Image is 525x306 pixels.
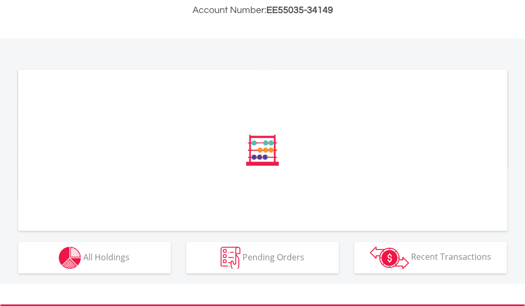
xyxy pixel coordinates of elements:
button: Recent Transactions [354,242,507,273]
span: All Holdings [83,251,130,262]
img: holdings-wht.png [59,247,81,269]
button: All Holdings [18,242,171,273]
span: Recent Transactions [411,251,491,262]
span: Pending Orders [242,251,304,262]
button: Pending Orders [186,242,339,273]
h3: Account Number: [18,3,507,18]
img: pending_instructions-wht.png [221,247,240,269]
img: transactions-zar-wht.png [370,246,409,269]
span: EE55035-34149 [266,5,333,15]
